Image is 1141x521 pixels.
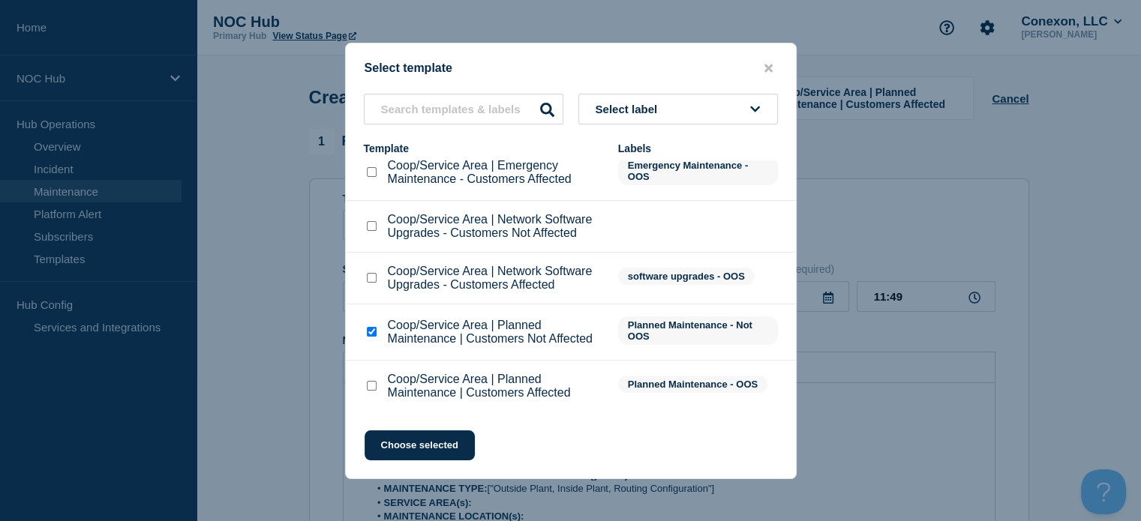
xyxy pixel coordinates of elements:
[364,142,603,154] div: Template
[388,213,603,240] p: Coop/Service Area | Network Software Upgrades - Customers Not Affected
[596,103,664,115] span: Select label
[367,327,377,337] input: Coop/Service Area | Planned Maintenance | Customers Not Affected checkbox
[364,94,563,124] input: Search templates & labels
[578,94,778,124] button: Select label
[618,268,755,285] span: software upgrades - OOS
[618,142,778,154] div: Labels
[367,273,377,283] input: Coop/Service Area | Network Software Upgrades - Customers Affected checkbox
[388,373,603,400] p: Coop/Service Area | Planned Maintenance | Customers Affected
[367,167,377,177] input: Coop/Service Area | Emergency Maintenance - Customers Affected checkbox
[367,221,377,231] input: Coop/Service Area | Network Software Upgrades - Customers Not Affected checkbox
[388,159,603,186] p: Coop/Service Area | Emergency Maintenance - Customers Affected
[365,430,475,460] button: Choose selected
[346,61,796,76] div: Select template
[618,157,778,185] span: Emergency Maintenance - OOS
[618,316,778,345] span: Planned Maintenance - Not OOS
[618,376,767,393] span: Planned Maintenance - OOS
[388,319,603,346] p: Coop/Service Area | Planned Maintenance | Customers Not Affected
[388,265,603,292] p: Coop/Service Area | Network Software Upgrades - Customers Affected
[367,381,377,391] input: Coop/Service Area | Planned Maintenance | Customers Affected checkbox
[760,61,777,76] button: close button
